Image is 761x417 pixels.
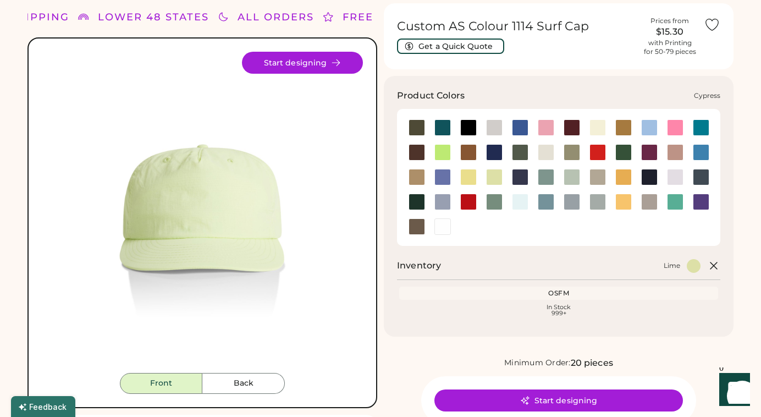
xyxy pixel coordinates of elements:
[42,52,363,373] div: 1114 Style Image
[238,10,314,25] div: ALL ORDERS
[709,367,756,415] iframe: Front Chat
[571,356,613,370] div: 20 pieces
[202,373,285,394] button: Back
[98,10,209,25] div: LOWER 48 STATES
[642,25,697,39] div: $15.30
[397,39,504,54] button: Get a Quick Quote
[650,17,689,25] div: Prices from
[644,39,696,56] div: with Printing for 50-79 pieces
[343,10,437,25] div: FREE SHIPPING
[397,259,441,272] h2: Inventory
[120,373,202,394] button: Front
[664,261,680,270] div: Lime
[694,91,720,100] div: Cypress
[434,389,683,411] button: Start designing
[397,19,636,34] h1: Custom AS Colour 1114 Surf Cap
[42,52,363,373] img: 1114 - Lime Front Image
[401,304,716,316] div: In Stock 999+
[504,358,571,369] div: Minimum Order:
[401,289,716,298] div: OSFM
[397,89,465,102] h3: Product Colors
[242,52,363,74] button: Start designing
